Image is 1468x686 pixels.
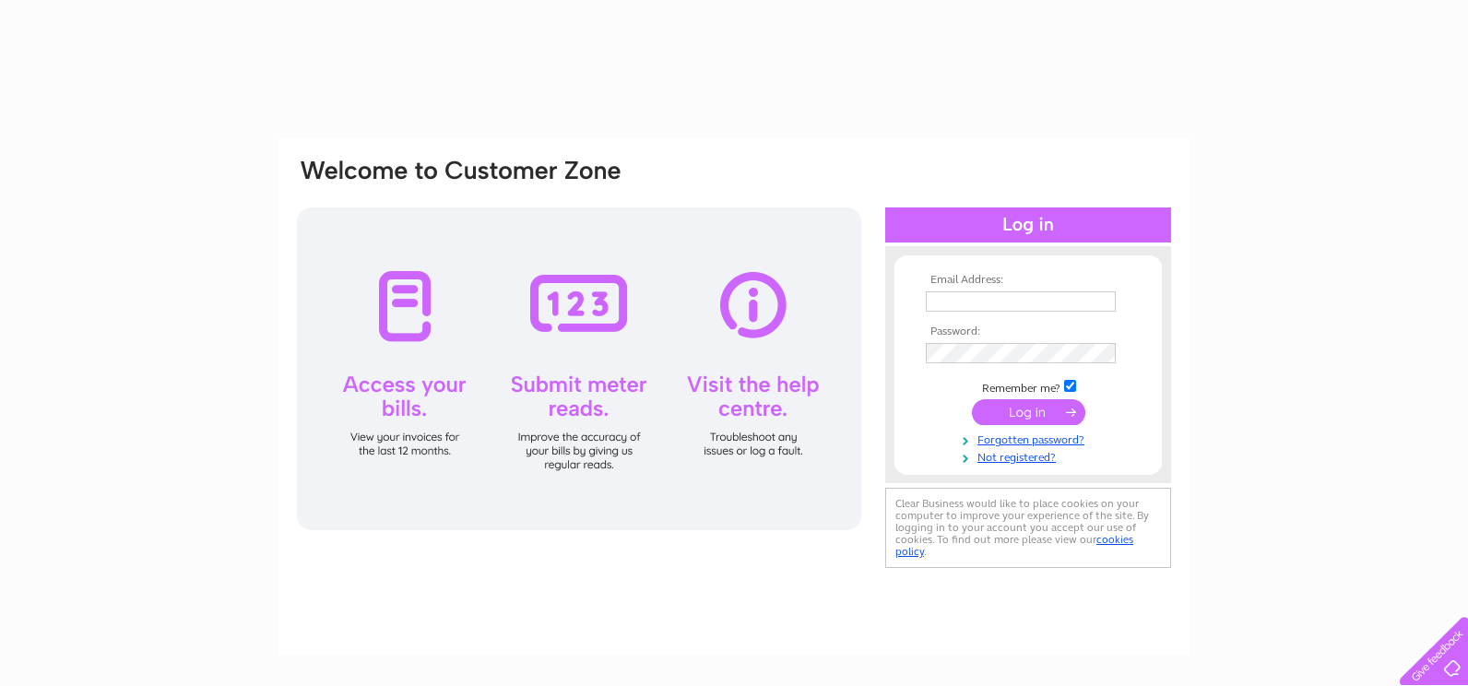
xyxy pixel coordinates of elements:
[895,533,1133,558] a: cookies policy
[921,377,1135,396] td: Remember me?
[926,430,1135,447] a: Forgotten password?
[972,399,1085,425] input: Submit
[921,274,1135,287] th: Email Address:
[885,488,1171,568] div: Clear Business would like to place cookies on your computer to improve your experience of the sit...
[921,325,1135,338] th: Password:
[926,447,1135,465] a: Not registered?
